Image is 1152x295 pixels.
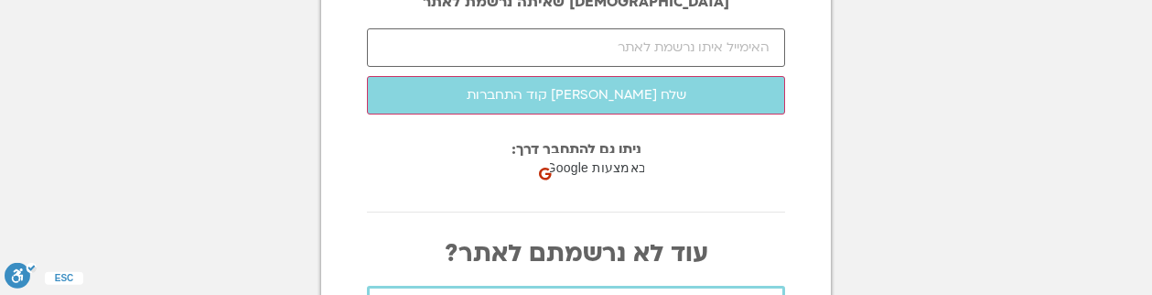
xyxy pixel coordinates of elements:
button: שלח [PERSON_NAME] קוד התחברות [367,76,785,115]
div: כניסה באמצעות Google [534,149,718,186]
span: כניסה באמצעות Google [546,158,683,178]
input: האימייל איתו נרשמת לאתר [367,28,785,67]
p: עוד לא נרשמתם לאתר? [367,240,785,268]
